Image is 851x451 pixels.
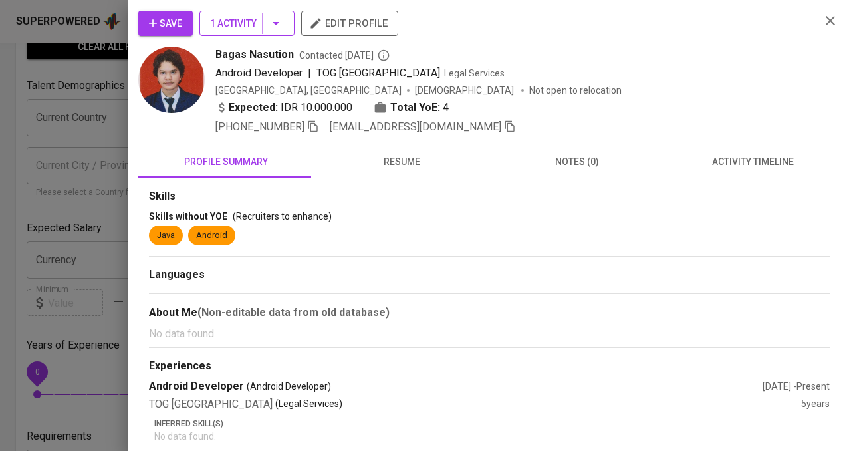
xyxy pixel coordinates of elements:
[299,49,390,62] span: Contacted [DATE]
[215,47,294,63] span: Bagas Nasution
[215,67,303,79] span: Android Developer
[149,189,830,204] div: Skills
[308,65,311,81] span: |
[247,380,331,393] span: (Android Developer)
[157,229,175,242] div: Java
[215,120,304,133] span: [PHONE_NUMBER]
[215,84,402,97] div: [GEOGRAPHIC_DATA], [GEOGRAPHIC_DATA]
[301,11,398,36] button: edit profile
[322,154,481,170] span: resume
[138,47,205,113] img: 6e7cf10a9faaaf5691c5ecbc3c421033.jpg
[377,49,390,62] svg: By Batam recruiter
[149,326,830,342] p: No data found.
[443,100,449,116] span: 4
[415,84,516,97] span: [DEMOGRAPHIC_DATA]
[330,120,501,133] span: [EMAIL_ADDRESS][DOMAIN_NAME]
[197,306,390,319] b: (Non-editable data from old database)
[763,380,830,393] div: [DATE] - Present
[444,68,505,78] span: Legal Services
[390,100,440,116] b: Total YoE:
[673,154,832,170] span: activity timeline
[149,397,801,412] div: TOG [GEOGRAPHIC_DATA]
[497,154,657,170] span: notes (0)
[149,379,763,394] div: Android Developer
[149,15,182,32] span: Save
[316,67,440,79] span: TOG [GEOGRAPHIC_DATA]
[149,359,830,374] div: Experiences
[154,430,830,443] p: No data found.
[229,100,278,116] b: Expected:
[146,154,306,170] span: profile summary
[196,229,227,242] div: Android
[154,418,830,430] p: Inferred Skill(s)
[138,11,193,36] button: Save
[801,397,830,412] div: 5 years
[149,305,830,321] div: About Me
[149,211,227,222] span: Skills without YOE
[149,267,830,283] div: Languages
[529,84,622,97] p: Not open to relocation
[215,100,352,116] div: IDR 10.000.000
[210,15,284,32] span: 1 Activity
[233,211,332,222] span: (Recruiters to enhance)
[199,11,295,36] button: 1 Activity
[301,17,398,28] a: edit profile
[312,15,388,32] span: edit profile
[275,397,342,412] p: (Legal Services)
